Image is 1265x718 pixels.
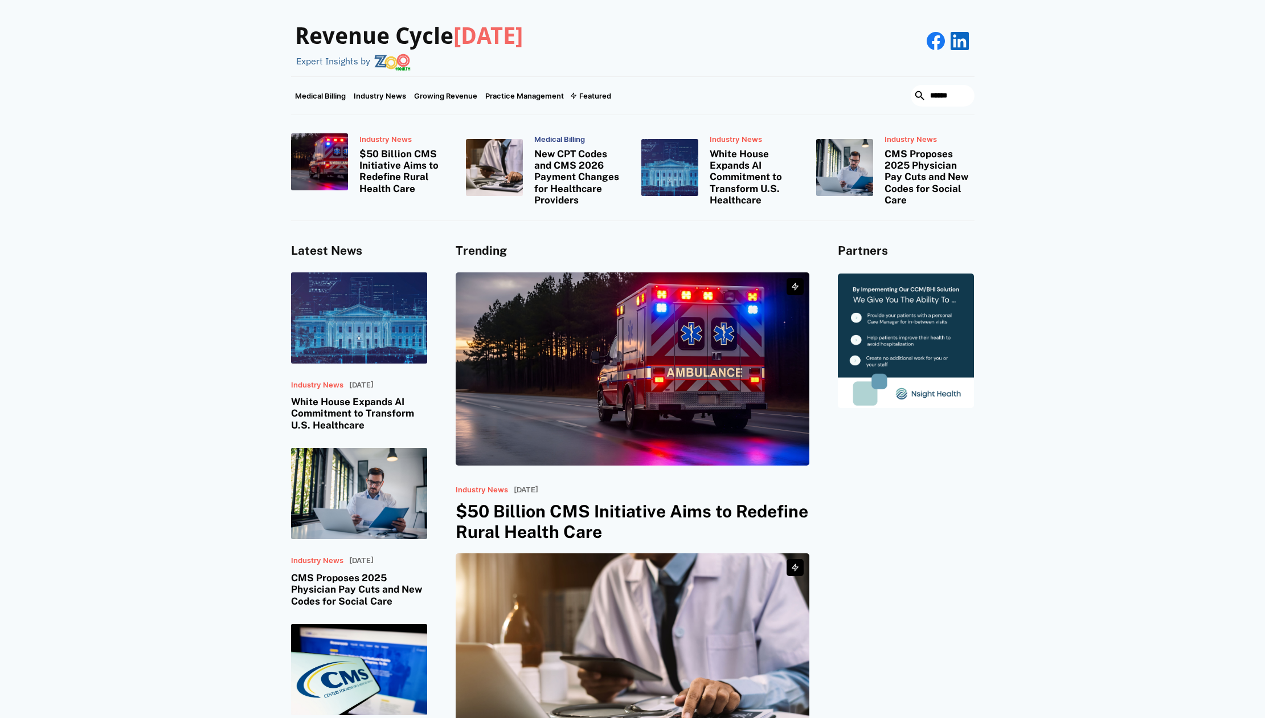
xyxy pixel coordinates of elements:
[291,572,427,607] h3: CMS Proposes 2025 Physician Pay Cuts and New Codes for Social Care
[456,244,810,258] h4: Trending
[291,556,343,565] p: Industry News
[568,77,615,115] div: Featured
[359,148,449,195] h3: $50 Billion CMS Initiative Aims to Redefine Rural Health Care
[885,135,975,144] p: Industry News
[710,148,800,206] h3: White House Expands AI Commitment to Transform U.S. Healthcare
[453,23,523,50] span: [DATE]
[291,244,427,258] h4: Latest News
[410,77,481,115] a: Growing Revenue
[291,448,427,607] a: Industry News[DATE]CMS Proposes 2025 Physician Pay Cuts and New Codes for Social Care
[466,129,624,206] a: Medical BillingNew CPT Codes and CMS 2026 Payment Changes for Healthcare Providers
[349,556,374,565] p: [DATE]
[295,23,523,50] h3: Revenue Cycle
[291,77,350,115] a: Medical Billing
[456,272,810,554] a: Industry News[DATE]$50 Billion CMS Initiative Aims to Redefine Rural Health Care
[481,77,568,115] a: Practice Management
[710,135,800,144] p: Industry News
[885,148,975,206] h3: CMS Proposes 2025 Physician Pay Cuts and New Codes for Social Care
[641,129,800,206] a: Industry NewsWhite House Expands AI Commitment to Transform U.S. Healthcare
[350,77,410,115] a: Industry News
[291,11,523,71] a: Revenue Cycle[DATE]Expert Insights by
[291,396,427,431] h3: White House Expands AI Commitment to Transform U.S. Healthcare
[534,135,624,144] p: Medical Billing
[291,381,343,390] p: Industry News
[514,486,538,495] p: [DATE]
[291,272,427,431] a: Industry News[DATE]White House Expands AI Commitment to Transform U.S. Healthcare
[838,244,974,258] h4: Partners
[579,91,611,100] div: Featured
[534,148,624,206] h3: New CPT Codes and CMS 2026 Payment Changes for Healthcare Providers
[296,56,370,67] div: Expert Insights by
[349,381,374,390] p: [DATE]
[291,129,449,194] a: Industry News$50 Billion CMS Initiative Aims to Redefine Rural Health Care
[359,135,449,144] p: Industry News
[456,486,508,495] p: Industry News
[816,129,975,206] a: Industry NewsCMS Proposes 2025 Physician Pay Cuts and New Codes for Social Care
[456,501,810,542] h3: $50 Billion CMS Initiative Aims to Redefine Rural Health Care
